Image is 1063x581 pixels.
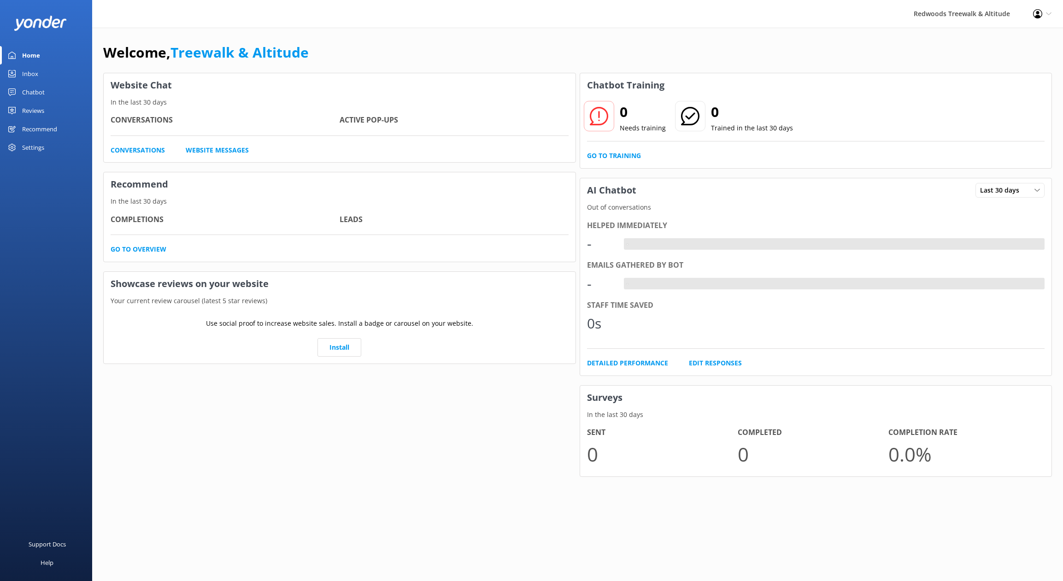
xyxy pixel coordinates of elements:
p: Trained in the last 30 days [711,123,793,133]
h1: Welcome, [103,41,309,64]
span: Last 30 days [980,185,1025,195]
div: Help [41,553,53,572]
a: Go to Training [587,151,641,161]
div: Settings [22,138,44,157]
div: 0s [587,312,615,335]
a: Install [317,338,361,357]
a: Website Messages [186,145,249,155]
a: Conversations [111,145,165,155]
div: - [624,238,631,250]
h3: Showcase reviews on your website [104,272,576,296]
div: - [624,278,631,290]
p: Out of conversations [580,202,1052,212]
p: Your current review carousel (latest 5 star reviews) [104,296,576,306]
p: 0 [587,439,738,469]
h2: 0 [711,101,793,123]
div: Staff time saved [587,299,1045,311]
h4: Completed [738,427,888,439]
p: Use social proof to increase website sales. Install a badge or carousel on your website. [206,318,473,329]
h4: Active Pop-ups [340,114,569,126]
h4: Completions [111,214,340,226]
h3: AI Chatbot [580,178,643,202]
div: Helped immediately [587,220,1045,232]
a: Go to overview [111,244,166,254]
div: Recommend [22,120,57,138]
h4: Leads [340,214,569,226]
p: In the last 30 days [104,196,576,206]
h4: Completion Rate [888,427,1039,439]
h3: Surveys [580,386,1052,410]
p: 0.0 % [888,439,1039,469]
a: Detailed Performance [587,358,668,368]
p: In the last 30 days [580,410,1052,420]
div: Support Docs [29,535,66,553]
div: - [587,273,615,295]
div: Home [22,46,40,65]
h2: 0 [620,101,666,123]
h4: Sent [587,427,738,439]
div: Emails gathered by bot [587,259,1045,271]
a: Treewalk & Altitude [170,43,309,62]
h3: Website Chat [104,73,576,97]
div: Chatbot [22,83,45,101]
div: Reviews [22,101,44,120]
p: Needs training [620,123,666,133]
h3: Chatbot Training [580,73,671,97]
img: yonder-white-logo.png [14,16,67,31]
h4: Conversations [111,114,340,126]
p: In the last 30 days [104,97,576,107]
p: 0 [738,439,888,469]
div: - [587,233,615,255]
div: Inbox [22,65,38,83]
a: Edit Responses [689,358,742,368]
h3: Recommend [104,172,576,196]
